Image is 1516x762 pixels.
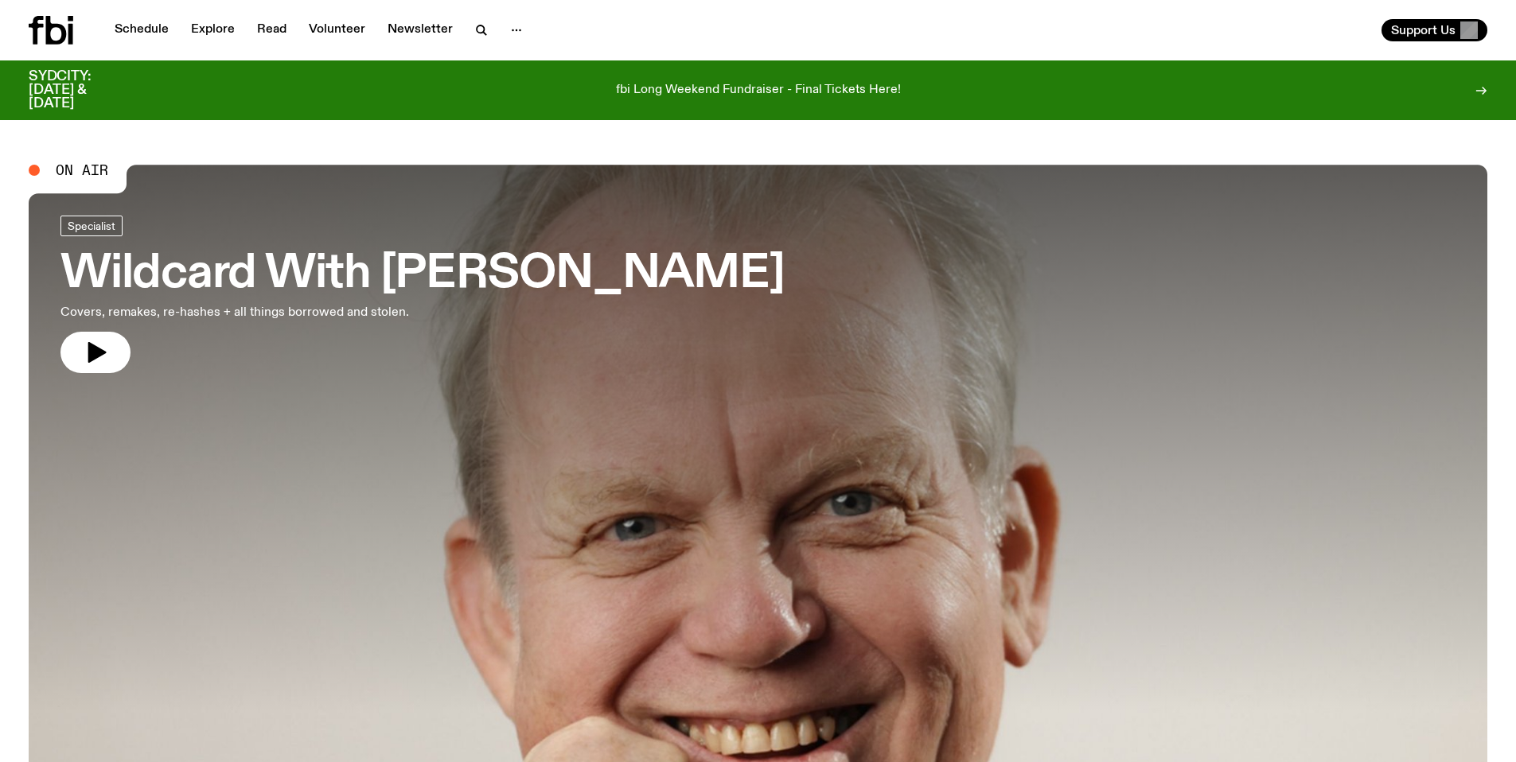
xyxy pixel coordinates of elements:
[60,252,785,297] h3: Wildcard With [PERSON_NAME]
[1382,19,1487,41] button: Support Us
[68,220,115,232] span: Specialist
[181,19,244,41] a: Explore
[56,163,108,177] span: On Air
[29,70,131,111] h3: SYDCITY: [DATE] & [DATE]
[299,19,375,41] a: Volunteer
[616,84,901,98] p: fbi Long Weekend Fundraiser - Final Tickets Here!
[247,19,296,41] a: Read
[1391,23,1456,37] span: Support Us
[60,216,123,236] a: Specialist
[60,216,785,373] a: Wildcard With [PERSON_NAME]Covers, remakes, re-hashes + all things borrowed and stolen.
[378,19,462,41] a: Newsletter
[105,19,178,41] a: Schedule
[60,303,468,322] p: Covers, remakes, re-hashes + all things borrowed and stolen.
